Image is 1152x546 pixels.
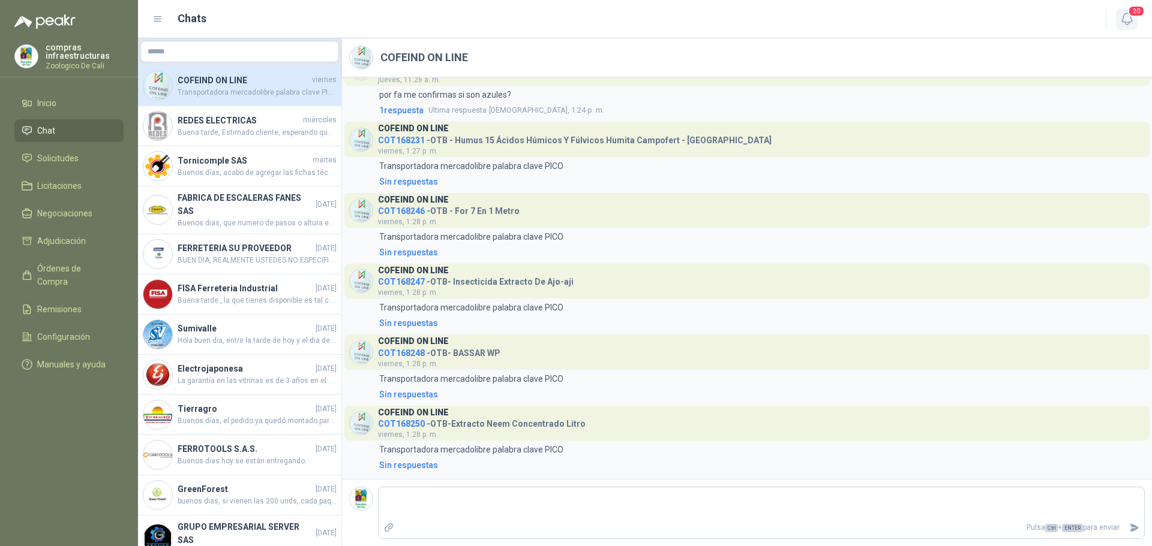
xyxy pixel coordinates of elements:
p: Zoologico De Cali [46,62,124,70]
span: jueves, 11:26 a. m. [378,76,440,84]
a: Órdenes de Compra [14,257,124,293]
img: Company Logo [15,45,38,68]
h3: COFEIND ON LINE [378,197,449,203]
img: Company Logo [143,280,172,309]
span: Transportadora mercadolibre palabra clave PICO [178,87,337,98]
h3: COFEIND ON LINE [378,338,449,345]
span: Buena tarde, Estimado cliente, esperando que se encuentre bien, los amarres que distribuimos solo... [178,127,337,138]
p: Transportadora mercadolibre palabra clave PICO [379,230,563,243]
p: Transportadora mercadolibre palabra clave PICO [379,372,563,385]
span: Manuales y ayuda [37,358,106,371]
p: compras infraestructuras [46,43,124,60]
span: Adjudicación [37,234,86,248]
h4: Sumivalle [178,322,313,335]
img: Company Logo [350,199,373,222]
h4: Electrojaponesa [178,362,313,375]
span: Buenos dias, que numero de pasos o altura es la escalera, material y tipo de trabajo que realizan... [178,218,337,229]
a: Solicitudes [14,147,124,170]
h3: COFEIND ON LINE [378,409,449,416]
h3: COFEIND ON LINE [378,125,449,132]
div: Sin respuestas [379,388,438,401]
span: buenos dias, si vienen las 200 unds, cada paquete es de 100 unds. [178,496,337,507]
button: Enviar [1124,517,1144,538]
img: Company Logo [143,152,172,180]
h2: COFEIND ON LINE [380,49,468,66]
img: Company Logo [143,320,172,349]
h4: FISA Ferreteria Industrial [178,282,313,295]
span: COT168247 [378,277,425,286]
h4: - OTB-Extracto Neem Concentrado Litro [378,416,586,427]
a: Adjudicación [14,230,124,252]
p: por fa me confirmas si son azules? [379,88,511,101]
a: Company LogoElectrojaponesa[DATE]La garantía en las vitrinas es de 3 años en el compresor 1 año e... [138,355,341,395]
span: Buenos dias hoy se están entregando. [178,455,337,467]
span: Órdenes de Compra [37,262,112,288]
span: Configuración [37,330,90,343]
span: Chat [37,124,55,137]
img: Company Logo [143,71,172,100]
a: Sin respuestas [377,458,1145,472]
div: Sin respuestas [379,175,438,188]
a: Chat [14,119,124,142]
h1: Chats [178,10,206,27]
span: Inicio [37,96,56,110]
div: Sin respuestas [379,316,438,330]
h4: FABRICA DE ESCALERAS FANES SAS [178,191,313,218]
div: Sin respuestas [379,246,438,259]
span: Negociaciones [37,207,92,220]
p: Transportadora mercadolibre palabra clave PICO [379,443,563,456]
div: Sin respuestas [379,458,438,472]
a: Company LogoTornicomple SASmartesBuenos días, acabo de agregar las fichas técnicas. de ambos mosq... [138,146,341,186]
span: Buena tarde , la que tienes disponible es tal cual la que tengo en la foto? [178,295,337,306]
h4: - OTB - For 7 En 1 Metro [378,203,520,215]
a: Sin respuestas [377,316,1145,330]
img: Company Logo [350,128,373,151]
span: COT168250 [378,419,425,429]
a: Sin respuestas [377,246,1145,259]
span: viernes, 1:28 p. m. [378,288,438,297]
h4: FERROTOOLS S.A.S. [178,442,313,455]
img: Company Logo [143,360,172,389]
a: Company LogoCOFEIND ON LINEviernesTransportadora mercadolibre palabra clave PICO [138,66,341,106]
label: Adjuntar archivos [379,517,399,538]
span: viernes, 1:28 p. m. [378,430,438,439]
span: 20 [1128,5,1145,17]
span: Hola buen dia, entre la tarde de hoy y el dia de mañana te debe estar llegando. [178,335,337,346]
span: miércoles [303,114,337,126]
button: 20 [1116,8,1138,30]
a: Inicio [14,92,124,114]
h4: Tornicomple SAS [178,154,310,167]
a: Sin respuestas [377,175,1145,188]
a: Manuales y ayuda [14,353,124,376]
span: COT168246 [378,206,425,216]
span: [DATE] [316,323,337,334]
span: [DATE] [316,363,337,375]
a: Company LogoTierragro[DATE]Buenos días, el pedido ya quedó montado para entrega en la portería pr... [138,395,341,435]
p: Transportadora mercadolibre palabra clave PICO [379,301,563,314]
span: viernes, 1:28 p. m. [378,218,438,226]
a: Company LogoFERROTOOLS S.A.S.[DATE]Buenos dias hoy se están entregando. [138,435,341,475]
span: Ultima respuesta [428,104,487,116]
span: Remisiones [37,303,82,316]
h4: Tierragro [178,402,313,415]
a: Company LogoFABRICA DE ESCALERAS FANES SAS[DATE]Buenos dias, que numero de pasos o altura es la e... [138,186,341,234]
img: Company Logo [350,341,373,364]
span: viernes, 1:27 p. m. [378,147,438,155]
p: Pulsa + para enviar [399,517,1125,538]
h4: REDES ELECTRICAS [178,114,301,127]
span: [DATE] [316,403,337,415]
img: Company Logo [143,111,172,140]
span: [DATE] [316,444,337,455]
h3: COFEIND ON LINE [378,267,449,274]
h4: - OTB- BASSAR WP [378,345,500,357]
span: BUEN DIA, REALMENTE USTEDES NO ESPECIFICAN SI QUIEREN REDONDA O CUADRADA, YO LES COTICE CUADRADA [178,255,337,266]
span: [DATE] [316,199,337,210]
span: COT168231 [378,135,425,145]
img: Company Logo [143,400,172,429]
a: Remisiones [14,298,124,321]
a: Negociaciones [14,202,124,225]
span: viernes, 1:28 p. m. [378,360,438,368]
img: Company Logo [143,240,172,269]
a: Company LogoFISA Ferreteria Industrial[DATE]Buena tarde , la que tienes disponible es tal cual la... [138,274,341,315]
span: Solicitudes [37,152,79,165]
